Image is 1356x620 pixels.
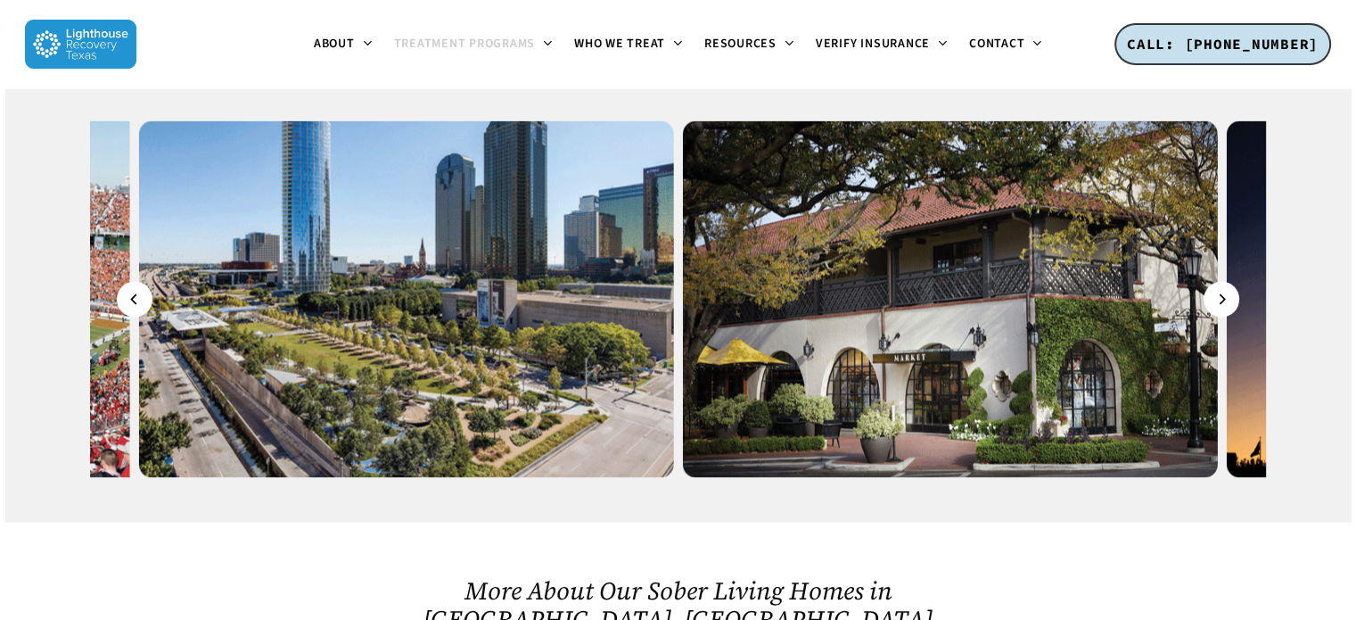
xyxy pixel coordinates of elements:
[683,120,1218,477] img: hpvillage
[694,37,805,52] a: Resources
[117,281,152,317] button: Previous
[303,37,383,52] a: About
[958,37,1053,52] a: Contact
[139,120,674,477] img: dallas
[25,20,136,69] img: Lighthouse Recovery Texas
[383,37,564,52] a: Treatment Programs
[314,35,355,53] span: About
[1204,281,1239,317] button: Next
[574,35,665,53] span: Who We Treat
[1127,35,1319,53] span: CALL: [PHONE_NUMBER]
[805,37,958,52] a: Verify Insurance
[1114,23,1331,66] a: CALL: [PHONE_NUMBER]
[394,35,536,53] span: Treatment Programs
[704,35,777,53] span: Resources
[563,37,694,52] a: Who We Treat
[816,35,930,53] span: Verify Insurance
[969,35,1024,53] span: Contact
